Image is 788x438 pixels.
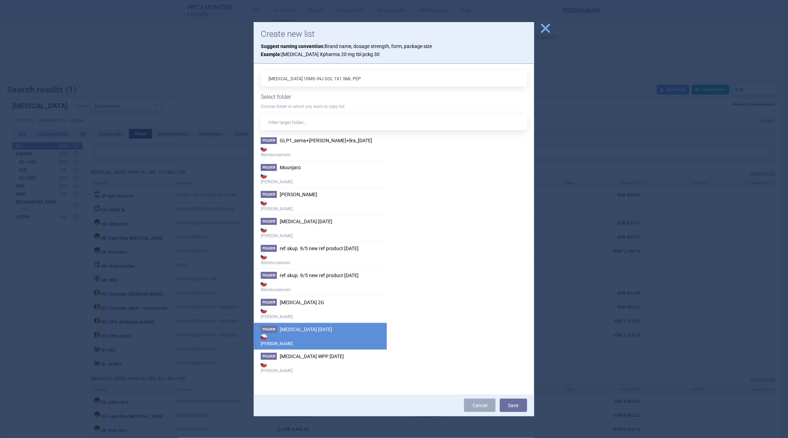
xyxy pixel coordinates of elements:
span: GLP1_sema+dula+lira_15.8.2025 [280,138,372,143]
strong: [PERSON_NAME] [261,306,380,320]
img: CZ [261,199,267,206]
strong: Reimbursement [261,279,380,293]
input: List name [261,71,527,87]
strong: Reimbursement [261,252,380,266]
span: WEGOVY WPP 14.7.2025 [280,354,344,359]
span: Folder [261,326,277,333]
strong: [PERSON_NAME] [261,360,380,374]
img: CZ [261,280,267,287]
strong: [PERSON_NAME] [261,198,380,212]
strong: [PERSON_NAME] [261,333,380,347]
span: Folder [261,218,277,225]
span: Folder [261,137,277,144]
strong: Suggest naming convention: [261,43,325,49]
strong: [PERSON_NAME] [261,225,380,239]
p: Brand name, dosage strength, form, package size [MEDICAL_DATA] Xpharma 20 mg tbl pckg 30 [261,42,527,58]
img: CZ [261,361,267,368]
span: OZEMPIC 30.6.2025 [280,219,332,224]
span: Folder [261,164,277,171]
span: Sogroya 8.9.2025 [280,327,332,332]
span: Folder [261,353,277,360]
strong: Example: [261,52,281,57]
img: CZ [261,145,267,152]
span: Folder [261,272,277,279]
h1: Select folder [261,94,527,100]
span: Folder [261,191,277,198]
span: Folder [261,245,277,252]
a: Cancel [464,399,496,412]
img: CZ [261,334,267,341]
span: ref.skup. 9/5 new ref product 15.8.2025 [280,246,359,251]
img: CZ [261,253,267,260]
img: CZ [261,172,267,179]
img: CZ [261,307,267,314]
h1: Create new list [261,29,527,39]
span: RYBELSUS 2G [280,300,324,305]
span: Mounjaro [280,165,301,170]
input: Filter target folder… [261,115,527,130]
span: ref.skup. 9/5 new ref product 7.8.2025 [280,273,359,278]
span: Mounjaro KWIKPEN [280,192,317,197]
button: Save [500,399,527,412]
strong: Reimbursement [261,144,380,158]
span: Folder [261,299,277,306]
img: CZ [261,226,267,233]
p: Choose folder to which you want to copy list [261,104,527,110]
strong: [PERSON_NAME] [261,171,380,185]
